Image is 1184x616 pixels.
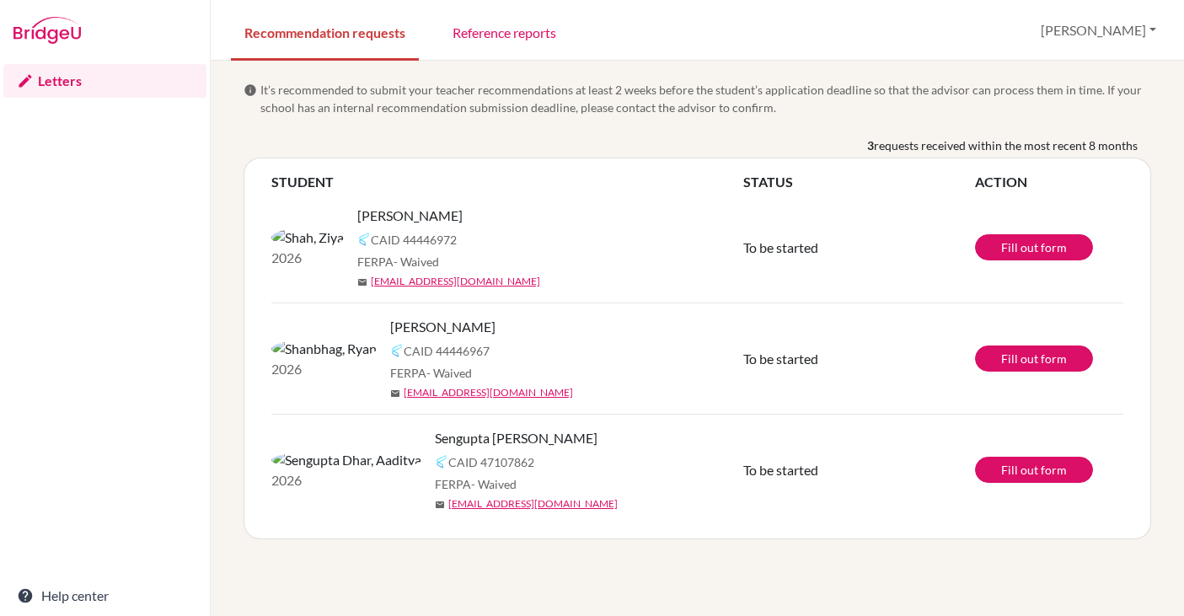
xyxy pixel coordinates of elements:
[404,385,573,400] a: [EMAIL_ADDRESS][DOMAIN_NAME]
[271,470,421,490] p: 2026
[867,137,874,154] b: 3
[260,81,1151,116] span: It’s recommended to submit your teacher recommendations at least 2 weeks before the student’s app...
[390,364,472,382] span: FERPA
[394,254,439,269] span: - Waived
[371,231,457,249] span: CAID 44446972
[874,137,1138,154] span: requests received within the most recent 8 months
[357,206,463,226] span: [PERSON_NAME]
[975,172,1123,192] th: ACTION
[3,579,206,613] a: Help center
[448,496,618,512] a: [EMAIL_ADDRESS][DOMAIN_NAME]
[435,500,445,510] span: mail
[975,345,1093,372] a: Fill out form
[426,366,472,380] span: - Waived
[975,457,1093,483] a: Fill out form
[271,359,377,379] p: 2026
[357,277,367,287] span: mail
[404,342,490,360] span: CAID 44446967
[435,428,597,448] span: Sengupta [PERSON_NAME]
[743,351,818,367] span: To be started
[390,388,400,399] span: mail
[244,83,257,97] span: info
[357,253,439,271] span: FERPA
[271,339,377,359] img: Shanbhag, Ryan
[13,17,81,44] img: Bridge-U
[435,455,448,469] img: Common App logo
[231,3,419,61] a: Recommendation requests
[271,450,421,470] img: Sengupta Dhar, Aaditya
[439,3,570,61] a: Reference reports
[743,172,975,192] th: STATUS
[743,462,818,478] span: To be started
[1033,14,1164,46] button: [PERSON_NAME]
[390,344,404,357] img: Common App logo
[3,64,206,98] a: Letters
[271,172,743,192] th: STUDENT
[271,228,344,248] img: Shah, Ziya
[448,453,534,471] span: CAID 47107862
[743,239,818,255] span: To be started
[471,477,517,491] span: - Waived
[975,234,1093,260] a: Fill out form
[271,248,344,268] p: 2026
[435,475,517,493] span: FERPA
[390,317,496,337] span: [PERSON_NAME]
[357,233,371,246] img: Common App logo
[371,274,540,289] a: [EMAIL_ADDRESS][DOMAIN_NAME]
